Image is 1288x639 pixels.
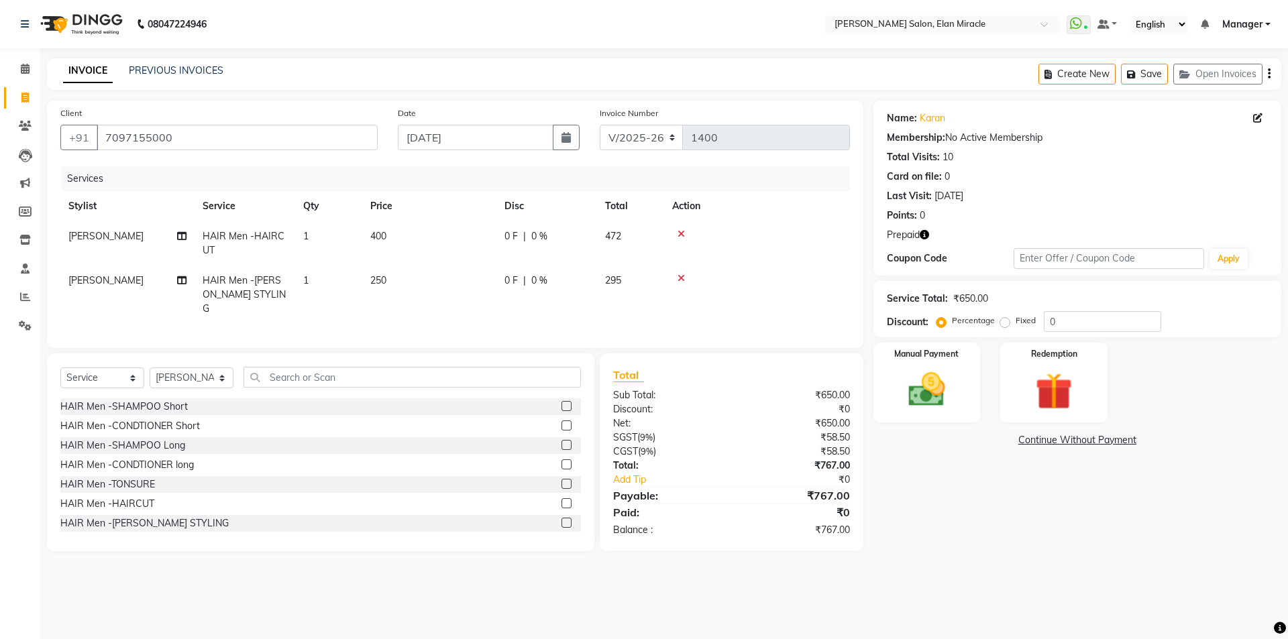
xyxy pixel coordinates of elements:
[897,368,957,411] img: _cash.svg
[945,170,950,184] div: 0
[934,189,963,203] div: [DATE]
[887,251,1014,266] div: Coupon Code
[1121,64,1168,84] button: Save
[603,523,731,537] div: Balance :
[887,131,945,145] div: Membership:
[203,274,286,314] span: HAIR Men -[PERSON_NAME] STYLING
[887,131,1268,145] div: No Active Membership
[603,473,753,487] a: Add Tip
[60,516,229,530] div: HAIR Men -[PERSON_NAME] STYLING
[523,229,526,243] span: |
[370,230,386,242] span: 400
[603,504,731,520] div: Paid:
[664,191,850,221] th: Action
[303,274,309,286] span: 1
[303,230,309,242] span: 1
[887,189,932,203] div: Last Visit:
[68,230,144,242] span: [PERSON_NAME]
[603,416,731,430] div: Net:
[887,170,942,184] div: Card on file:
[60,400,188,414] div: HAIR Men -SHAMPOO Short
[1024,368,1084,414] img: _gift.svg
[603,402,731,416] div: Discount:
[731,504,859,520] div: ₹0
[613,431,637,443] span: SGST
[943,150,953,164] div: 10
[531,274,547,288] span: 0 %
[603,487,731,504] div: Payable:
[887,111,917,125] div: Name:
[613,445,638,457] span: CGST
[603,459,731,473] div: Total:
[68,274,144,286] span: [PERSON_NAME]
[1222,17,1263,32] span: Manager
[920,209,925,223] div: 0
[876,433,1279,447] a: Continue Without Payment
[60,477,155,491] div: HAIR Men -TONSURE
[952,314,995,327] label: Percentage
[129,64,223,76] a: PREVIOUS INVOICES
[887,228,920,242] span: Prepaid
[63,59,113,83] a: INVOICE
[1210,249,1248,269] button: Apply
[641,446,653,457] span: 9%
[603,388,731,402] div: Sub Total:
[953,292,988,306] div: ₹650.00
[148,5,207,43] b: 08047224946
[1038,64,1116,84] button: Create New
[731,459,859,473] div: ₹767.00
[603,430,731,445] div: ( )
[887,292,948,306] div: Service Total:
[295,191,362,221] th: Qty
[887,315,928,329] div: Discount:
[60,497,154,511] div: HAIR Men -HAIRCUT
[203,230,284,256] span: HAIR Men -HAIRCUT
[60,191,195,221] th: Stylist
[597,191,664,221] th: Total
[504,274,518,288] span: 0 F
[613,368,644,382] span: Total
[1016,314,1036,327] label: Fixed
[62,166,860,191] div: Services
[731,487,859,504] div: ₹767.00
[887,209,917,223] div: Points:
[605,230,621,242] span: 472
[603,445,731,459] div: ( )
[640,432,653,443] span: 9%
[894,348,959,360] label: Manual Payment
[1014,248,1204,269] input: Enter Offer / Coupon Code
[60,419,200,433] div: HAIR Men -CONDTIONER Short
[60,458,194,472] div: HAIR Men -CONDTIONER long
[370,274,386,286] span: 250
[731,388,859,402] div: ₹650.00
[531,229,547,243] span: 0 %
[887,150,940,164] div: Total Visits:
[731,523,859,537] div: ₹767.00
[195,191,295,221] th: Service
[600,107,658,119] label: Invoice Number
[398,107,416,119] label: Date
[244,367,581,388] input: Search or Scan
[523,274,526,288] span: |
[504,229,518,243] span: 0 F
[362,191,496,221] th: Price
[1173,64,1263,84] button: Open Invoices
[60,125,98,150] button: +91
[97,125,378,150] input: Search by Name/Mobile/Email/Code
[605,274,621,286] span: 295
[60,107,82,119] label: Client
[731,402,859,416] div: ₹0
[1031,348,1077,360] label: Redemption
[920,111,945,125] a: Karan
[731,416,859,430] div: ₹650.00
[731,445,859,459] div: ₹58.50
[496,191,597,221] th: Disc
[34,5,126,43] img: logo
[753,473,859,487] div: ₹0
[60,439,185,453] div: HAIR Men -SHAMPOO Long
[731,430,859,445] div: ₹58.50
